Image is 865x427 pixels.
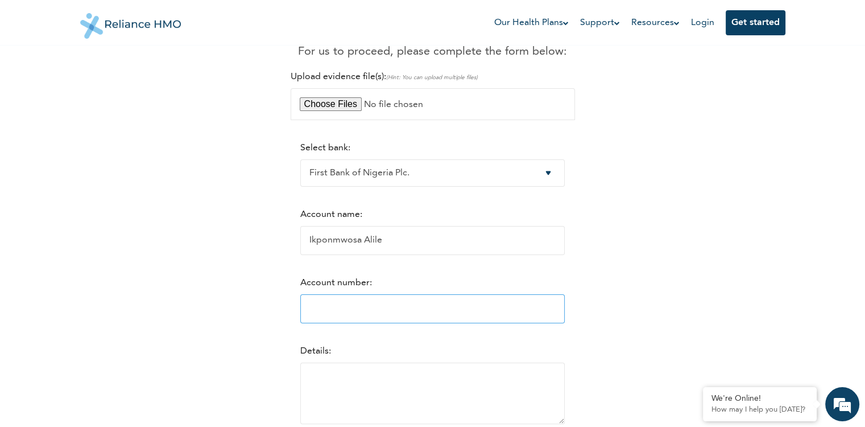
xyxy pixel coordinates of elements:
[187,6,214,33] div: Minimize live chat window
[494,16,569,30] a: Our Health Plans
[6,406,111,414] span: Conversation
[580,16,620,30] a: Support
[59,64,191,79] div: Chat with us now
[66,161,157,276] span: We're online!
[80,5,181,39] img: Reliance HMO's Logo
[300,278,372,288] label: Account number:
[386,75,478,80] span: (Hint: You can upload multiple files)
[111,386,217,421] div: FAQs
[291,72,478,81] label: Upload evidence file(s):
[711,405,808,414] p: How may I help you today?
[726,10,785,35] button: Get started
[300,210,362,219] label: Account name:
[711,394,808,404] div: We're Online!
[300,347,331,356] label: Details:
[21,57,46,85] img: d_794563401_company_1708531726252_794563401
[300,143,350,153] label: Select bank:
[211,43,654,60] p: For us to proceed, please complete the form below:
[6,346,217,386] textarea: Type your message and hit 'Enter'
[691,18,714,27] a: Login
[631,16,680,30] a: Resources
